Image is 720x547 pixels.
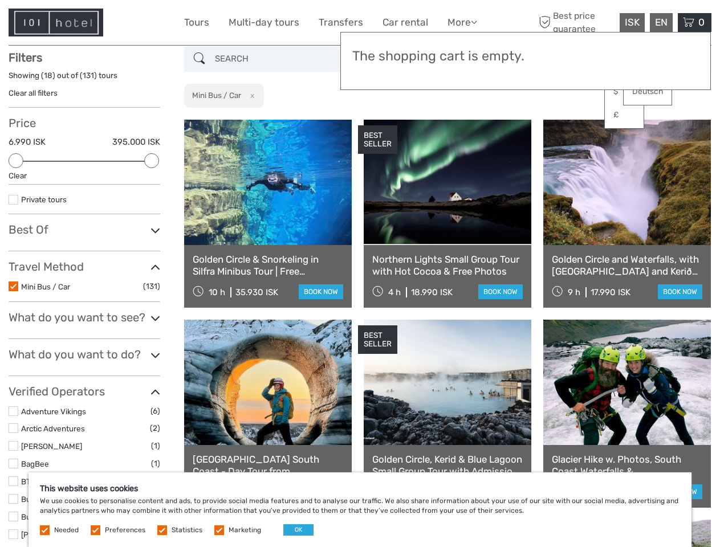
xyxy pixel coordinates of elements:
[143,280,160,293] span: (131)
[16,20,129,29] p: We're away right now. Please check back later!
[9,70,160,88] div: Showing ( ) out of ( ) tours
[21,424,85,433] a: Arctic Adventures
[193,454,343,477] a: [GEOGRAPHIC_DATA] South Coast - Day Tour from [GEOGRAPHIC_DATA]
[209,287,225,297] span: 10 h
[568,287,580,297] span: 9 h
[151,457,160,470] span: (1)
[411,287,453,297] div: 18.990 ISK
[21,530,120,539] a: [PERSON_NAME] The Guide
[9,260,160,273] h3: Travel Method
[243,89,258,101] button: x
[21,495,71,504] a: Buggy Iceland
[150,405,160,418] span: (6)
[172,525,202,535] label: Statistics
[83,70,94,81] label: 131
[229,14,299,31] a: Multi-day tours
[552,254,702,277] a: Golden Circle and Waterfalls, with [GEOGRAPHIC_DATA] and Kerið in small group
[358,125,397,154] div: BEST SELLER
[552,454,702,477] a: Glacier Hike w. Photos, South Coast Waterfalls & [GEOGRAPHIC_DATA]
[44,70,52,81] label: 18
[9,9,103,36] img: Hotel Information
[40,484,680,493] h5: This website uses cookies
[21,477,54,486] a: BT Travel
[210,49,346,69] input: SEARCH
[21,407,86,416] a: Adventure Vikings
[9,170,160,181] div: Clear
[9,311,160,324] h3: What do you want to see?
[9,223,160,236] h3: Best Of
[478,284,523,299] a: book now
[9,348,160,361] h3: What do you want to do?
[536,10,617,35] span: Best price guarantee
[9,136,46,148] label: 6.990 ISK
[388,287,401,297] span: 4 h
[21,442,82,451] a: [PERSON_NAME]
[184,14,209,31] a: Tours
[697,17,706,28] span: 0
[21,282,70,291] a: Mini Bus / Car
[235,287,278,297] div: 35.930 ISK
[299,284,343,299] a: book now
[151,439,160,452] span: (1)
[105,525,145,535] label: Preferences
[54,525,79,535] label: Needed
[21,195,67,204] a: Private tours
[29,472,691,547] div: We use cookies to personalise content and ads, to provide social media features and to analyse ou...
[372,254,523,277] a: Northern Lights Small Group Tour with Hot Cocoa & Free Photos
[193,254,343,277] a: Golden Circle & Snorkeling in Silfra Minibus Tour | Free Underwater Photos
[591,287,630,297] div: 17.990 ISK
[21,512,135,521] a: BusTravel [GEOGRAPHIC_DATA]
[658,284,702,299] a: book now
[229,525,261,535] label: Marketing
[448,14,477,31] a: More
[605,81,644,102] a: $
[283,524,314,536] button: OK
[9,88,58,97] a: Clear all filters
[650,13,673,32] div: EN
[624,81,672,102] a: Deutsch
[383,14,428,31] a: Car rental
[9,51,42,64] strong: Filters
[625,17,640,28] span: ISK
[9,385,160,398] h3: Verified Operators
[150,422,160,435] span: (2)
[358,325,397,354] div: BEST SELLER
[372,454,523,477] a: Golden Circle, Kerid & Blue Lagoon Small Group Tour with Admission Ticket
[352,48,699,64] h3: The shopping cart is empty.
[9,116,160,130] h3: Price
[192,91,241,100] h2: Mini Bus / Car
[605,105,644,125] a: £
[131,18,145,31] button: Open LiveChat chat widget
[21,459,49,468] a: BagBee
[319,14,363,31] a: Transfers
[112,136,160,148] label: 395.000 ISK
